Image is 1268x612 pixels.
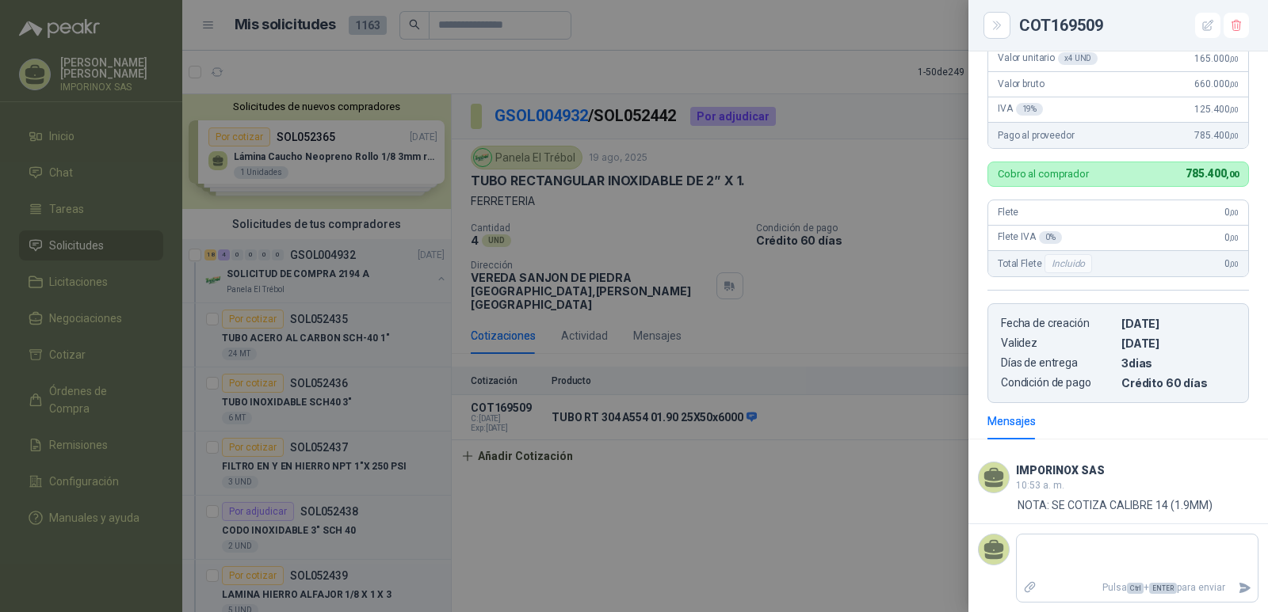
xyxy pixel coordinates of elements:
[1229,55,1239,63] span: ,00
[1127,583,1144,594] span: Ctrl
[1001,356,1115,370] p: Días de entrega
[1226,169,1239,180] span: ,00
[987,16,1006,35] button: Close
[1121,336,1236,350] p: [DATE]
[998,130,1075,141] span: Pago al proveedor
[1229,260,1239,268] span: ,00
[1229,131,1239,140] span: ,00
[998,231,1062,244] span: Flete IVA
[998,52,1098,65] span: Valor unitario
[1019,13,1249,38] div: COT169509
[1058,52,1098,65] div: x 4 UND
[1121,356,1236,370] p: 3 dias
[1224,207,1239,218] span: 0
[1149,583,1177,594] span: ENTER
[1232,574,1258,602] button: Enviar
[1194,53,1239,64] span: 165.000
[1121,317,1236,330] p: [DATE]
[998,78,1044,89] span: Valor bruto
[1016,466,1105,475] h3: IMPORINOX SAS
[1121,376,1236,390] p: Crédito 60 días
[1224,258,1239,269] span: 0
[998,207,1018,218] span: Flete
[1017,574,1044,602] label: Adjuntar archivos
[1194,104,1239,115] span: 125.400
[1039,231,1062,244] div: 0 %
[998,103,1043,116] span: IVA
[1194,78,1239,89] span: 660.000
[1001,376,1115,390] p: Condición de pago
[987,412,1036,430] div: Mensajes
[1229,80,1239,89] span: ,00
[1224,232,1239,243] span: 0
[1001,336,1115,350] p: Validez
[1229,208,1239,217] span: ,00
[1229,234,1239,242] span: ,00
[1016,103,1044,116] div: 19 %
[1194,130,1239,141] span: 785.400
[1001,317,1115,330] p: Fecha de creación
[1229,105,1239,114] span: ,00
[1044,574,1232,602] p: Pulsa + para enviar
[1045,254,1092,273] div: Incluido
[998,254,1095,273] span: Total Flete
[1018,496,1213,514] p: NOTA: SE COTIZA CALIBRE 14 (1.9MM)
[1016,480,1064,491] span: 10:53 a. m.
[1186,167,1239,180] span: 785.400
[998,169,1089,179] p: Cobro al comprador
